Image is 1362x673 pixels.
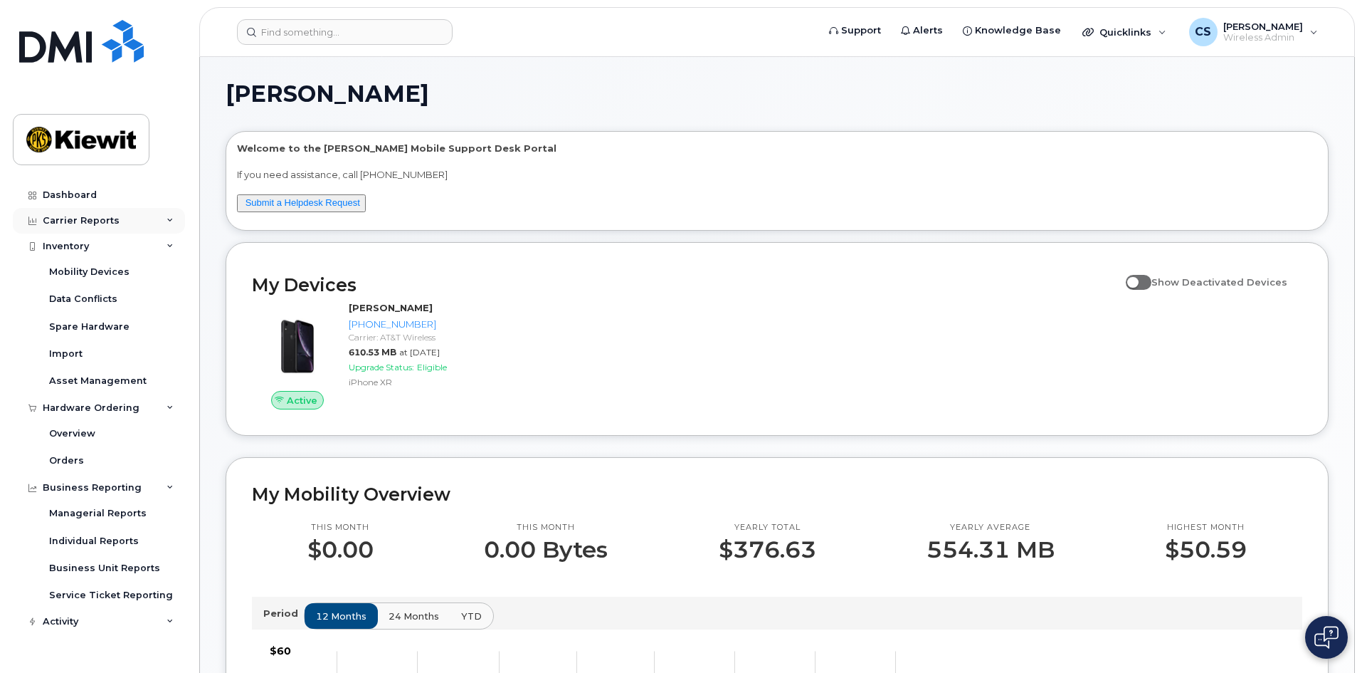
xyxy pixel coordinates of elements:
[252,301,502,409] a: Active[PERSON_NAME][PHONE_NUMBER]Carrier: AT&T Wireless610.53 MBat [DATE]Upgrade Status:Eligiblei...
[1314,626,1339,649] img: Open chat
[270,645,291,657] tspan: $60
[719,537,816,563] p: $376.63
[246,197,360,208] a: Submit a Helpdesk Request
[263,607,304,620] p: Period
[389,610,439,623] span: 24 months
[307,537,374,563] p: $0.00
[349,376,496,388] div: iPhone XR
[1151,276,1287,288] span: Show Deactivated Devices
[252,484,1302,505] h2: My Mobility Overview
[484,522,608,533] p: This month
[349,331,496,343] div: Carrier: AT&T Wireless
[237,168,1317,182] p: If you need assistance, call [PHONE_NUMBER]
[349,318,496,331] div: [PHONE_NUMBER]
[349,302,433,313] strong: [PERSON_NAME]
[1165,537,1247,563] p: $50.59
[417,362,447,372] span: Eligible
[927,522,1055,533] p: Yearly average
[719,522,816,533] p: Yearly total
[461,610,482,623] span: YTD
[252,274,1119,296] h2: My Devices
[263,308,332,377] img: image20231002-3703462-u8y6nc.jpeg
[484,537,608,563] p: 0.00 Bytes
[1165,522,1247,533] p: Highest month
[399,347,440,358] span: at [DATE]
[287,394,317,407] span: Active
[237,194,366,212] button: Submit a Helpdesk Request
[927,537,1055,563] p: 554.31 MB
[349,362,414,372] span: Upgrade Status:
[1126,268,1137,280] input: Show Deactivated Devices
[307,522,374,533] p: This month
[226,83,429,105] span: [PERSON_NAME]
[237,142,1317,155] p: Welcome to the [PERSON_NAME] Mobile Support Desk Portal
[349,347,396,358] span: 610.53 MB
